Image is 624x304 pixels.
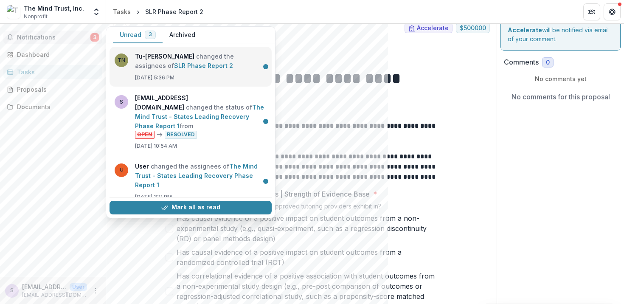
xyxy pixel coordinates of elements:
[70,283,87,291] p: User
[17,34,90,41] span: Notifications
[17,68,96,76] div: Tasks
[3,100,102,114] a: Documents
[546,59,550,66] span: 0
[3,31,102,44] button: Notifications3
[174,62,233,69] a: SLR Phase Report 2
[149,31,152,37] span: 3
[500,0,621,51] div: Send comments or questions to in the box below. will be notified via email of your comment.
[508,26,542,34] strong: Accelerate
[10,288,14,293] div: shelmuth@themindtrust.org
[135,52,267,70] p: changed the assignees of
[604,3,621,20] button: Get Help
[504,58,539,66] h2: Comments
[90,33,99,42] span: 3
[512,92,610,102] p: No comments for this proposal
[17,85,96,94] div: Proposals
[90,3,102,20] button: Open entity switcher
[17,50,96,59] div: Dashboard
[417,25,449,32] span: Accelerate
[177,213,437,244] span: Has causal evidence of a positive impact on student outcomes from a non-experimental study (e.g.,...
[504,74,617,83] p: No comments yet
[3,82,102,96] a: Proposals
[135,104,264,129] a: The Mind Trust - States Leading Recovery Phase Report 1
[166,203,437,213] div: At a minimum, which elements must all approved tutoring providers exhibit in?
[24,4,84,13] div: The Mind Trust, Inc.
[110,6,207,18] nav: breadcrumb
[163,27,202,43] button: Archived
[120,40,483,49] p: : Tu-[PERSON_NAME] from Accelerate
[22,282,66,291] p: [EMAIL_ADDRESS][DOMAIN_NAME]
[3,48,102,62] a: Dashboard
[135,162,267,190] p: changed the assignees of
[583,3,600,20] button: Partners
[110,201,272,214] button: Mark all as read
[135,93,267,139] p: changed the status of from
[22,291,87,299] p: [EMAIL_ADDRESS][DOMAIN_NAME]
[7,5,20,19] img: The Mind Trust, Inc.
[110,6,134,18] a: Tasks
[177,247,437,267] span: Has causal evidence of a positive impact on student outcomes from a randomized controlled trial (...
[90,286,101,296] button: More
[145,7,203,16] div: SLR Phase Report 2
[113,27,163,43] button: Unread
[3,65,102,79] a: Tasks
[135,163,258,189] a: The Mind Trust - States Leading Recovery Phase Report 1
[17,102,96,111] div: Documents
[24,13,48,20] span: Nonprofit
[113,7,131,16] div: Tasks
[460,25,486,32] span: $ 500000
